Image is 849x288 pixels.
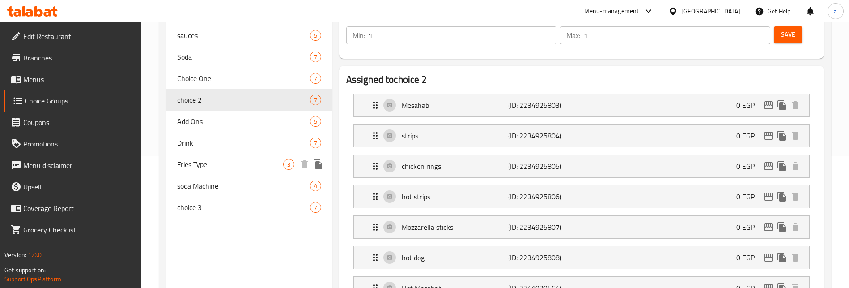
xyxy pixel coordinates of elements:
[4,198,142,219] a: Coverage Report
[775,220,789,234] button: duplicate
[298,158,311,171] button: delete
[346,90,817,120] li: Expand
[23,52,135,63] span: Branches
[789,129,802,142] button: delete
[177,202,310,213] span: choice 3
[23,74,135,85] span: Menus
[346,73,817,86] h2: Assigned to choice 2
[584,6,639,17] div: Menu-management
[775,159,789,173] button: duplicate
[762,159,775,173] button: edit
[23,224,135,235] span: Grocery Checklist
[23,138,135,149] span: Promotions
[681,6,740,16] div: [GEOGRAPHIC_DATA]
[4,133,142,155] a: Promotions
[23,117,135,128] span: Coupons
[4,176,142,198] a: Upsell
[166,154,331,175] div: Fries Type3deleteduplicate
[310,116,321,127] div: Choices
[789,251,802,264] button: delete
[310,53,321,61] span: 7
[4,112,142,133] a: Coupons
[166,111,331,132] div: Add Ons5
[508,100,579,111] p: (ID: 2234925803)
[4,47,142,69] a: Branches
[354,155,809,177] div: Expand
[310,202,321,213] div: Choices
[346,242,817,273] li: Expand
[310,181,321,191] div: Choices
[736,130,762,141] p: 0 EGP
[166,89,331,111] div: choice 27
[4,69,142,90] a: Menus
[310,138,321,148] div: Choices
[4,264,46,276] span: Get support on:
[310,117,321,126] span: 5
[177,181,310,191] span: soda Machine
[402,191,508,202] p: hot strips
[775,99,789,112] button: duplicate
[4,155,142,176] a: Menu disclaimer
[310,30,321,41] div: Choices
[762,99,775,112] button: edit
[166,25,331,46] div: sauces5
[310,96,321,104] span: 7
[346,181,817,212] li: Expand
[354,216,809,238] div: Expand
[4,26,142,47] a: Edit Restaurant
[177,52,310,62] span: Soda
[177,138,310,148] span: Drink
[28,249,42,261] span: 1.0.0
[310,203,321,212] span: 7
[23,203,135,214] span: Coverage Report
[283,159,294,170] div: Choices
[736,100,762,111] p: 0 EGP
[4,219,142,241] a: Grocery Checklist
[736,161,762,172] p: 0 EGP
[354,94,809,116] div: Expand
[508,191,579,202] p: (ID: 2234925806)
[508,161,579,172] p: (ID: 2234925805)
[346,120,817,151] li: Expand
[402,161,508,172] p: chicken rings
[762,190,775,203] button: edit
[402,252,508,263] p: hot dog
[177,73,310,84] span: Choice One
[354,125,809,147] div: Expand
[23,31,135,42] span: Edit Restaurant
[177,95,310,105] span: choice 2
[23,181,135,192] span: Upsell
[346,212,817,242] li: Expand
[508,130,579,141] p: (ID: 2234925804)
[508,222,579,232] p: (ID: 2234925807)
[762,129,775,142] button: edit
[310,31,321,40] span: 5
[310,52,321,62] div: Choices
[166,175,331,197] div: soda Machine4
[774,26,802,43] button: Save
[781,29,795,40] span: Save
[354,185,809,208] div: Expand
[25,95,135,106] span: Choice Groups
[775,190,789,203] button: duplicate
[566,30,580,41] p: Max:
[177,30,310,41] span: sauces
[4,249,26,261] span: Version:
[4,273,61,285] a: Support.OpsPlatform
[736,222,762,232] p: 0 EGP
[352,30,365,41] p: Min:
[508,252,579,263] p: (ID: 2234925808)
[4,90,142,112] a: Choice Groups
[789,190,802,203] button: delete
[789,159,802,173] button: delete
[354,246,809,269] div: Expand
[177,159,283,170] span: Fries Type
[310,139,321,147] span: 7
[402,222,508,232] p: Mozzarella sticks
[311,158,325,171] button: duplicate
[789,99,802,112] button: delete
[284,160,294,169] span: 3
[166,132,331,154] div: Drink7
[310,95,321,105] div: Choices
[775,251,789,264] button: duplicate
